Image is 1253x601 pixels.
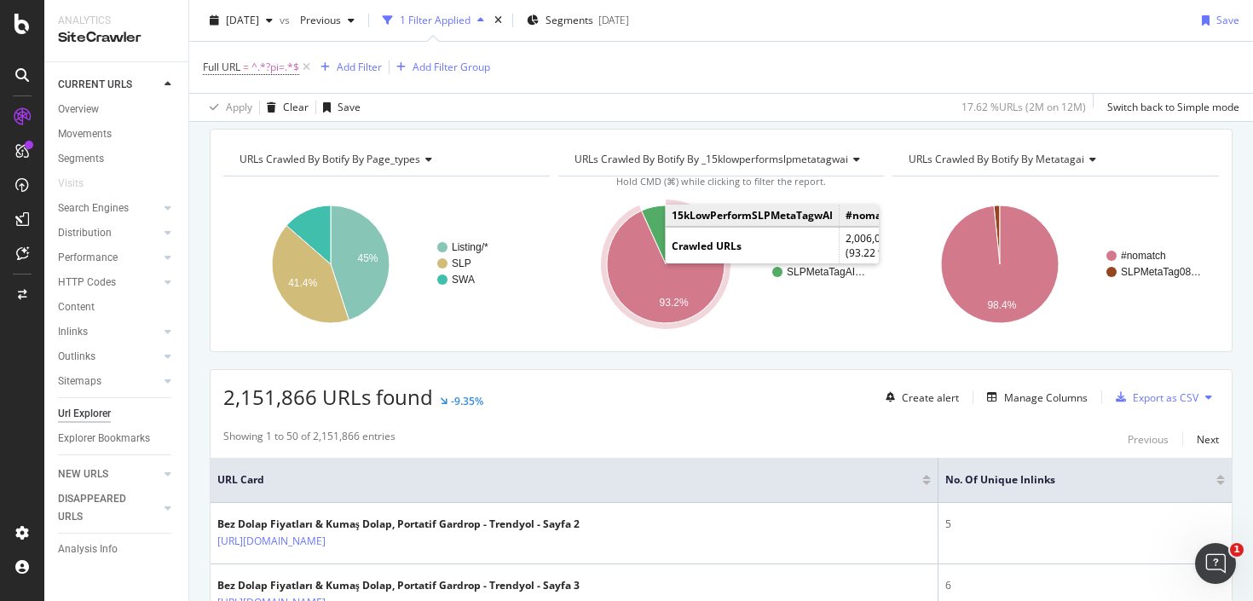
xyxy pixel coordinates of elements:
text: 45% [358,252,378,264]
div: Explorer Bookmarks [58,430,150,448]
a: Sitemaps [58,373,159,390]
div: Manage Columns [1004,390,1088,405]
div: Previous [1128,432,1169,447]
div: HTTP Codes [58,274,116,292]
button: Add Filter Group [390,57,490,78]
button: Clear [260,94,309,121]
text: SWA [452,274,475,286]
a: [URL][DOMAIN_NAME] [217,533,326,550]
div: Movements [58,125,112,143]
span: URLs Crawled By Botify By page_types [240,152,420,166]
div: Overview [58,101,99,118]
a: Url Explorer [58,405,176,423]
button: Save [316,94,361,121]
div: Bez Dolap Fiyatları & Kumaş Dolap, Portatif Gardrop - Trendyol - Sayfa 2 [217,517,580,532]
a: Segments [58,150,176,168]
div: Add Filter Group [413,60,490,74]
text: SLPMetaTag08… [1121,266,1201,278]
a: Search Engines [58,199,159,217]
div: NEW URLS [58,465,108,483]
a: NEW URLS [58,465,159,483]
svg: A chart. [892,190,1219,338]
span: Hold CMD (⌘) while clicking to filter the report. [616,175,826,188]
text: #nomatch [1121,250,1166,262]
span: vs [280,13,293,27]
td: 15kLowPerformSLPMetaTagwAI [666,205,840,227]
a: Movements [58,125,176,143]
a: Outlinks [58,348,159,366]
div: Save [338,100,361,114]
div: Distribution [58,224,112,242]
div: 1 Filter Applied [400,13,471,27]
a: Overview [58,101,176,118]
div: DISAPPEARED URLS [58,490,144,526]
button: Save [1195,7,1239,34]
div: Segments [58,150,104,168]
div: Showing 1 to 50 of 2,151,866 entries [223,429,396,449]
div: 6 [945,578,1225,593]
span: Full URL [203,60,240,74]
span: ^.*?pi=.*$ [251,55,299,79]
iframe: Intercom live chat [1195,543,1236,584]
svg: A chart. [223,190,550,338]
div: Inlinks [58,323,88,341]
a: Visits [58,175,101,193]
a: DISAPPEARED URLS [58,490,159,526]
div: Analysis Info [58,540,118,558]
div: times [491,12,505,29]
a: Performance [58,249,159,267]
text: SLPMetaTagAI… [787,266,865,278]
div: Outlinks [58,348,95,366]
div: A chart. [558,190,885,338]
div: Save [1216,13,1239,27]
div: [DATE] [598,13,629,27]
button: Apply [203,94,252,121]
button: [DATE] [203,7,280,34]
div: Switch back to Simple mode [1107,100,1239,114]
button: Segments[DATE] [520,7,636,34]
div: Bez Dolap Fiyatları & Kumaş Dolap, Portatif Gardrop - Trendyol - Sayfa 3 [217,578,580,593]
a: Analysis Info [58,540,176,558]
a: Content [58,298,176,316]
div: SiteCrawler [58,28,175,48]
button: Previous [293,7,361,34]
text: 98.4% [988,299,1017,311]
h4: URLs Crawled By Botify By _15klowperformslpmetatagwai [571,146,874,173]
div: Export as CSV [1133,390,1198,405]
div: 5 [945,517,1225,532]
span: URL Card [217,472,918,488]
h4: URLs Crawled By Botify By page_types [236,146,534,173]
td: #nomatch [840,205,904,227]
span: 2025 Aug. 3rd [226,13,259,27]
span: Previous [293,13,341,27]
text: 93.2% [659,297,688,309]
a: Inlinks [58,323,159,341]
div: Sitemaps [58,373,101,390]
div: Content [58,298,95,316]
div: Search Engines [58,199,129,217]
td: Crawled URLs [666,228,840,264]
span: URLs Crawled By Botify By metatagai [909,152,1084,166]
span: Segments [546,13,593,27]
button: Export as CSV [1109,384,1198,411]
span: 2,151,866 URLs found [223,383,433,411]
a: Explorer Bookmarks [58,430,176,448]
div: 17.62 % URLs ( 2M on 12M ) [961,100,1086,114]
button: Add Filter [314,57,382,78]
button: Create alert [879,384,959,411]
div: CURRENT URLS [58,76,132,94]
a: CURRENT URLS [58,76,159,94]
button: Previous [1128,429,1169,449]
button: Next [1197,429,1219,449]
div: Create alert [902,390,959,405]
div: Add Filter [337,60,382,74]
button: 1 Filter Applied [376,7,491,34]
td: 2,006,082 (93.22 %) [840,228,904,264]
text: Listing/* [452,241,488,253]
div: Analytics [58,14,175,28]
text: SLP [452,257,471,269]
div: Performance [58,249,118,267]
button: Switch back to Simple mode [1100,94,1239,121]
